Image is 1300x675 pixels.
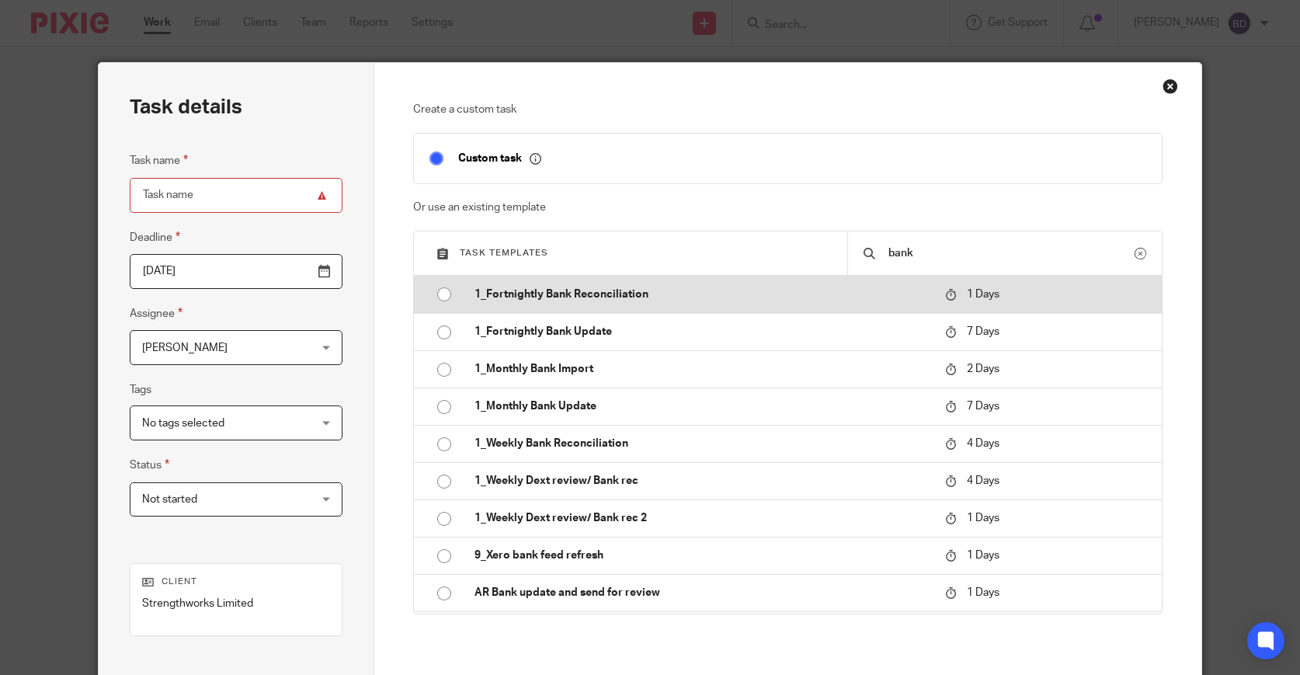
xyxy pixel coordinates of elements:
span: 1 Days [967,289,999,300]
label: Status [130,456,169,474]
span: 1 Days [967,550,999,561]
span: Not started [142,494,197,505]
label: Assignee [130,304,182,322]
span: 4 Days [967,475,999,486]
span: 2 Days [967,364,999,374]
h2: Task details [130,94,242,120]
span: 1 Days [967,513,999,524]
p: Client [142,576,330,588]
p: 1_Monthly Bank Import [474,361,930,377]
span: 4 Days [967,438,999,449]
input: Task name [130,178,342,213]
p: 1_Weekly Dext review/ Bank rec [474,473,930,489]
span: 7 Days [967,401,999,412]
span: No tags selected [142,418,224,429]
label: Task name [130,151,188,169]
label: Tags [130,382,151,398]
p: 1_Weekly Dext review/ Bank rec 2 [474,510,930,526]
p: Create a custom task [413,102,1163,117]
p: AR Bank update and send for review [474,585,930,600]
p: 1_Fortnightly Bank Reconciliation [474,287,930,302]
p: 1_Fortnightly Bank Update [474,324,930,339]
p: 1_Monthly Bank Update [474,398,930,414]
span: 1 Days [967,587,999,598]
p: Or use an existing template [413,200,1163,215]
div: Close this dialog window [1163,78,1178,94]
span: [PERSON_NAME] [142,343,228,353]
p: Custom task [458,151,541,165]
input: Pick a date [130,254,342,289]
p: Strengthworks Limited [142,596,330,611]
span: 7 Days [967,326,999,337]
p: 1_Weekly Bank Reconciliation [474,436,930,451]
span: Task templates [460,249,548,257]
input: Search... [887,245,1135,262]
p: 9_Xero bank feed refresh [474,548,930,563]
label: Deadline [130,228,180,246]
